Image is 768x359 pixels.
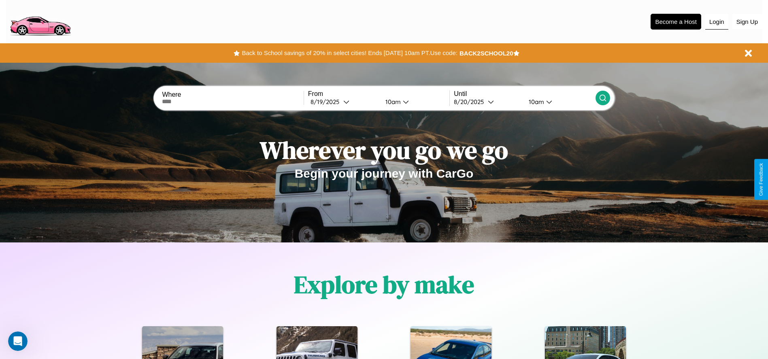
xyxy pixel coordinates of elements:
h1: Explore by make [294,268,474,301]
button: Back to School savings of 20% in select cities! Ends [DATE] 10am PT.Use code: [240,47,459,59]
div: 10am [381,98,403,106]
div: 8 / 19 / 2025 [311,98,343,106]
label: Until [454,90,595,98]
button: Login [705,14,728,30]
b: BACK2SCHOOL20 [460,50,513,57]
button: 8/19/2025 [308,98,379,106]
label: From [308,90,449,98]
div: 10am [525,98,546,106]
div: Give Feedback [758,163,764,196]
button: Become a Host [651,14,701,30]
iframe: Intercom live chat [8,331,28,351]
button: Sign Up [732,14,762,29]
button: 10am [379,98,450,106]
div: 8 / 20 / 2025 [454,98,488,106]
button: 10am [522,98,596,106]
label: Where [162,91,303,98]
img: logo [6,4,74,38]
